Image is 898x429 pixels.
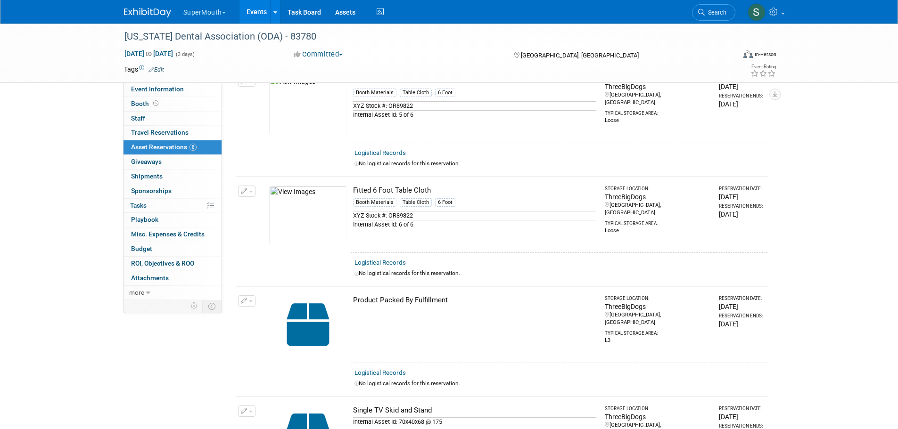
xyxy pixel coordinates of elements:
[130,202,147,209] span: Tasks
[719,295,763,302] div: Reservation Date:
[750,65,776,69] div: Event Rating
[605,412,710,421] div: ThreeBigDogs
[269,75,347,134] img: View Images
[353,220,596,229] div: Internal Asset Id: 6 of 6
[124,213,222,227] a: Playbook
[151,100,160,107] span: Booth not reserved yet
[353,110,596,119] div: Internal Asset Id: 5 of 6
[692,4,735,21] a: Search
[131,129,189,136] span: Travel Reservations
[719,99,763,109] div: [DATE]
[605,405,710,412] div: Storage Location:
[719,93,763,99] div: Reservation Ends:
[124,82,222,97] a: Event Information
[124,126,222,140] a: Travel Reservations
[353,89,396,97] div: Booth Materials
[124,227,222,242] a: Misc. Expenses & Credits
[124,8,171,17] img: ExhibitDay
[605,311,710,326] div: [GEOGRAPHIC_DATA], [GEOGRAPHIC_DATA]
[186,300,203,312] td: Personalize Event Tab Strip
[124,257,222,271] a: ROI, Objectives & ROO
[354,269,764,277] div: No logistical records for this reservation.
[124,170,222,184] a: Shipments
[353,198,396,207] div: Booth Materials
[605,217,710,227] div: Typical Storage Area:
[131,274,169,282] span: Attachments
[189,144,197,151] span: 8
[124,286,222,300] a: more
[719,412,763,421] div: [DATE]
[290,49,346,59] button: Committed
[400,89,432,97] div: Table Cloth
[353,405,596,415] div: Single TV Skid and Stand
[605,192,710,202] div: ThreeBigDogs
[354,160,764,168] div: No logistical records for this reservation.
[124,112,222,126] a: Staff
[605,227,710,235] div: Loose
[353,417,596,426] div: Internal Asset Id: 70x40x68 @ 175
[124,140,222,154] a: Asset Reservations8
[353,186,596,195] div: Fitted 6 Foot Table Cloth
[605,186,710,192] div: Storage Location:
[353,101,596,110] div: XYZ Stock #: OR89822
[400,198,432,207] div: Table Cloth
[719,302,763,311] div: [DATE]
[743,50,753,58] img: Format-Inperson.png
[605,117,710,124] div: Loose
[719,405,763,412] div: Reservation Date:
[605,91,710,106] div: [GEOGRAPHIC_DATA], [GEOGRAPHIC_DATA]
[754,51,776,58] div: In-Person
[131,245,152,252] span: Budget
[719,210,763,219] div: [DATE]
[121,28,721,45] div: [US_STATE] Dental Association (ODA) - 83780
[605,82,710,91] div: ThreeBigDogs
[131,259,194,267] span: ROI, Objectives & ROO
[354,369,406,376] a: Logistical Records
[353,211,596,220] div: XYZ Stock #: OR89822
[605,295,710,302] div: Storage Location:
[354,259,406,266] a: Logistical Records
[435,89,455,97] div: 6 Foot
[719,313,763,319] div: Reservation Ends:
[131,158,162,165] span: Giveaways
[131,187,172,194] span: Sponsorships
[269,186,347,244] img: View Images
[719,82,763,91] div: [DATE]
[131,143,197,151] span: Asset Reservations
[124,184,222,198] a: Sponsorships
[719,203,763,210] div: Reservation Ends:
[124,49,173,58] span: [DATE] [DATE]
[605,202,710,217] div: [GEOGRAPHIC_DATA], [GEOGRAPHIC_DATA]
[131,230,205,238] span: Misc. Expenses & Credits
[131,114,145,122] span: Staff
[124,242,222,256] a: Budget
[131,100,160,107] span: Booth
[605,326,710,337] div: Typical Storage Area:
[748,3,766,21] img: Samantha Meyers
[719,319,763,329] div: [DATE]
[435,198,455,207] div: 6 Foot
[124,271,222,285] a: Attachments
[202,300,222,312] td: Toggle Event Tabs
[705,9,726,16] span: Search
[605,106,710,117] div: Typical Storage Area:
[521,52,639,59] span: [GEOGRAPHIC_DATA], [GEOGRAPHIC_DATA]
[354,149,406,156] a: Logistical Records
[175,51,195,57] span: (3 days)
[354,380,764,388] div: No logistical records for this reservation.
[144,50,153,57] span: to
[148,66,164,73] a: Edit
[719,186,763,192] div: Reservation Date:
[719,192,763,202] div: [DATE]
[124,65,164,74] td: Tags
[269,295,347,354] img: Capital-Asset-Icon-2.png
[131,172,163,180] span: Shipments
[353,295,596,305] div: Product Packed By Fulfillment
[131,85,184,93] span: Event Information
[129,289,144,296] span: more
[124,199,222,213] a: Tasks
[680,49,777,63] div: Event Format
[605,337,710,344] div: L3
[605,302,710,311] div: ThreeBigDogs
[131,216,158,223] span: Playbook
